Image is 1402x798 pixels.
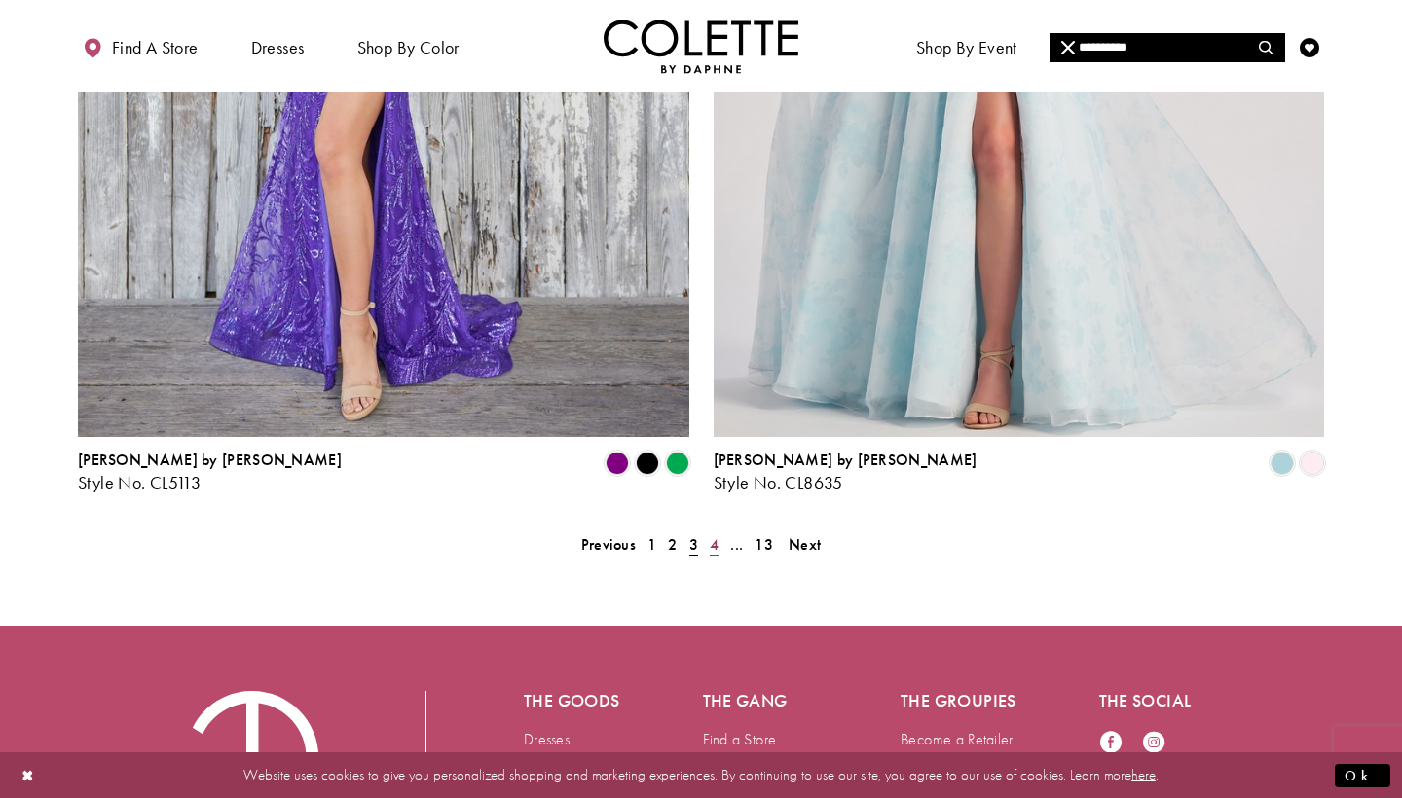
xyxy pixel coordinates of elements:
p: Website uses cookies to give you personalized shopping and marketing experiences. By continuing t... [140,762,1262,788]
div: Colette by Daphne Style No. CL8635 [714,452,978,492]
span: Shop By Event [916,38,1017,57]
a: Become a Retailer [901,729,1013,749]
a: Visit Home Page [604,19,798,73]
span: Next [789,534,821,555]
h5: The social [1099,691,1220,710]
a: Toggle search [1252,19,1281,73]
a: ... [724,530,749,559]
span: [PERSON_NAME] by [PERSON_NAME] [78,450,342,470]
span: Current page [683,530,704,559]
span: Dresses [251,38,305,57]
a: Find a Store [703,729,777,749]
a: Find a store [78,19,203,73]
span: 3 [689,534,698,555]
a: Meet the designer [1065,19,1209,73]
span: 13 [755,534,773,555]
input: Search [1050,33,1284,62]
span: Style No. CL8635 [714,471,843,493]
div: Colette by Daphne Style No. CL5113 [78,452,342,492]
i: Emerald [666,452,689,475]
a: Check Wishlist [1295,19,1324,73]
h5: The groupies [901,691,1021,710]
a: Next Page [783,530,827,559]
a: Prev Page [575,530,642,559]
div: Search form [1050,33,1285,62]
span: [PERSON_NAME] by [PERSON_NAME] [714,450,978,470]
span: Shop By Event [911,19,1022,73]
i: Light Pink [1301,452,1324,475]
span: Find a store [112,38,199,57]
button: Close Dialog [12,758,45,792]
span: Style No. CL5113 [78,471,201,493]
i: Purple [606,452,629,475]
i: Black [636,452,659,475]
a: here [1131,765,1156,784]
span: Previous [581,534,636,555]
button: Close Search [1050,33,1088,62]
span: ... [730,534,743,555]
a: Dresses [524,729,570,749]
a: 2 [662,530,683,559]
a: Visit our Instagram - Opens in new tab [1142,730,1165,756]
a: 1 [642,530,662,559]
span: Shop by color [352,19,464,73]
span: Shop by color [357,38,460,57]
a: Visit our Facebook - Opens in new tab [1099,730,1123,756]
h5: The gang [703,691,824,710]
span: 1 [647,534,656,555]
a: 4 [704,530,724,559]
h5: The goods [524,691,625,710]
span: 2 [668,534,677,555]
img: Colette by Daphne [604,19,798,73]
button: Submit Dialog [1335,763,1390,787]
i: Sky Blue [1271,452,1294,475]
button: Submit Search [1246,33,1284,62]
span: Dresses [246,19,310,73]
a: 13 [749,530,779,559]
span: 4 [710,534,719,555]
